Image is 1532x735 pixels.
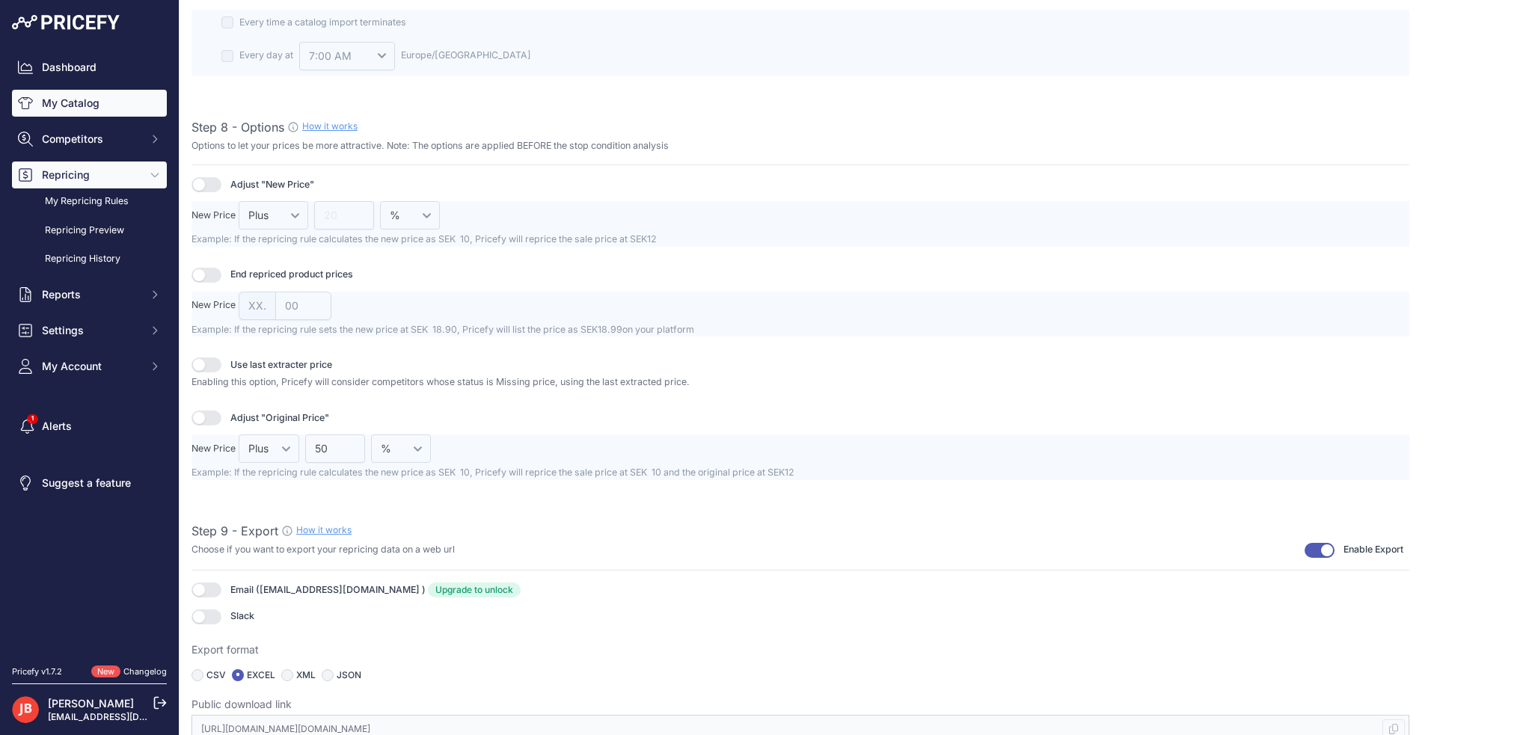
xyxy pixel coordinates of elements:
[230,268,353,282] span: End repriced product prices
[191,642,1409,657] p: Export format
[296,669,316,681] label: XML
[191,375,1409,390] p: Enabling this option, Pricefy will consider competitors whose status is Missing price, using the ...
[42,132,140,147] span: Competitors
[12,218,167,244] a: Repricing Preview
[12,54,167,648] nav: Sidebar
[12,162,167,188] button: Repricing
[12,15,120,30] img: Pricefy Logo
[12,246,167,272] a: Repricing History
[191,120,284,135] span: Step 8 - Options
[12,281,167,308] button: Reports
[91,665,120,678] span: New
[296,524,352,535] a: How it works
[123,666,167,677] a: Changelog
[260,584,420,595] span: [EMAIL_ADDRESS][DOMAIN_NAME]
[302,120,358,132] a: How it works
[191,697,292,712] span: Public download link
[12,54,167,81] a: Dashboard
[1343,543,1403,557] span: Enable Export
[42,287,140,302] span: Reports
[191,139,1409,153] p: Options to let your prices be more attractive. Note: The options are applied BEFORE the stop cond...
[12,353,167,380] button: My Account
[230,610,254,621] span: Slack
[230,178,314,192] span: Adjust "New Price"
[12,90,167,117] a: My Catalog
[191,523,278,538] span: Step 9 - Export
[12,413,167,440] a: Alerts
[12,470,167,496] a: Suggest a feature
[230,411,329,425] span: Adjust "Original Price"
[48,697,134,710] a: [PERSON_NAME]
[12,188,167,215] a: My Repricing Rules
[12,665,62,678] div: Pricefy v1.7.2
[337,669,361,681] label: JSON
[42,359,140,374] span: My Account
[42,167,140,182] span: Repricing
[48,711,204,722] a: [EMAIL_ADDRESS][DOMAIN_NAME]
[230,358,332,372] span: Use last extracter price
[12,317,167,344] button: Settings
[191,543,455,557] p: Choose if you want to export your repricing data on a web url
[428,582,521,597] a: Upgrade to unlock
[206,669,226,681] label: CSV
[42,323,140,338] span: Settings
[247,669,275,681] label: EXCEL
[230,584,521,595] span: Email ( )
[12,126,167,153] button: Competitors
